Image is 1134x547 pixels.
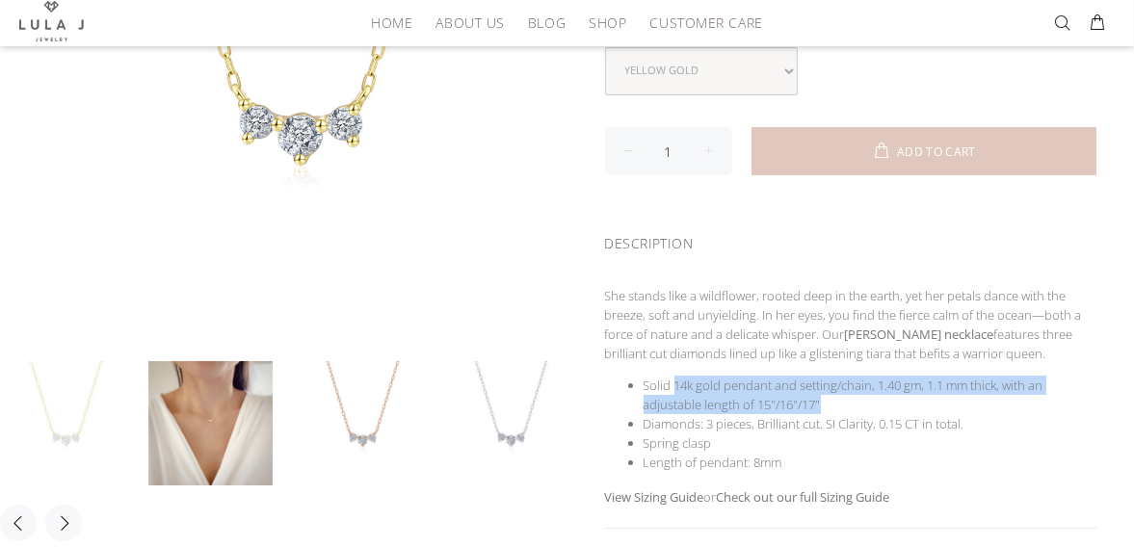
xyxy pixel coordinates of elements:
[589,15,626,30] span: Shop
[897,146,976,158] span: ADD TO CART
[605,286,1097,363] p: She stands like a wildflower, rooted deep in the earth, yet her petals dance with the breeze, sof...
[752,127,1097,175] button: ADD TO CART
[528,15,566,30] span: Blog
[644,414,1097,433] li: Diamonds: 3 pieces, Brilliant cut. SI Clarity, 0.15 CT in total.
[638,8,762,38] a: Customer Care
[371,15,412,30] span: HOME
[845,326,994,343] strong: [PERSON_NAME] necklace
[644,376,1097,414] li: Solid 14k gold pendant and setting/chain, 1.40 gm, 1.1 mm thick, with an adjustable length of 15"...
[424,8,515,38] a: About Us
[45,505,82,541] button: Next
[359,8,424,38] a: HOME
[717,488,890,506] a: Check out our full Sizing Guide
[577,8,638,38] a: Shop
[644,433,1097,453] li: Spring clasp
[435,15,504,30] span: About Us
[605,488,704,506] a: View Sizing Guide
[605,487,1097,507] p: or
[644,453,1097,472] li: Length of pendant: 8mm
[649,15,762,30] span: Customer Care
[605,210,1097,271] div: DESCRIPTION
[516,8,577,38] a: Blog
